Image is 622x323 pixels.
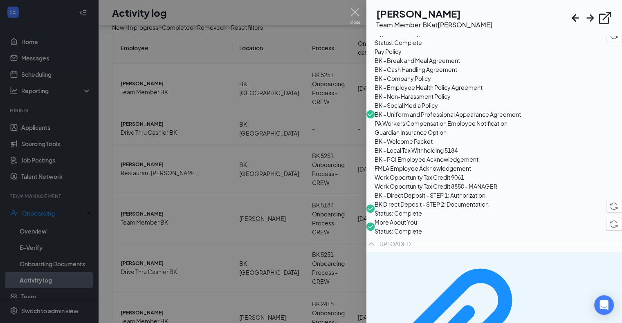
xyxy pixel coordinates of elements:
span: BK - Cash Handling Agreement [375,65,521,74]
span: Pay Policy [375,47,521,56]
span: More About You [375,218,422,227]
svg: ArrowRight [583,11,597,25]
svg: ChevronUp [366,239,376,249]
span: BK - Non-Harassment Policy [375,92,521,101]
svg: ExternalLink [597,11,612,25]
span: Guardian Insurance Option [375,128,521,137]
span: FMLA Employee Acknowledgement [375,164,521,173]
div: Team Member BK at [PERSON_NAME] [376,20,493,29]
span: PA Workers Compensation Employee Notification [375,119,521,128]
span: Status: Complete [375,38,521,47]
span: BK Direct Deposit - STEP 2: Documentation [375,200,489,209]
span: Work Opportunity Tax Credit 9061 [375,173,521,182]
span: BK - Employee Health Policy Agreement [375,83,521,92]
span: BK - Break and Meal Agreement [375,56,521,65]
span: BK - Direct Deposit - STEP 1: Authorization [375,191,521,200]
div: Open Intercom Messenger [594,295,614,315]
span: BK - Local Tax Withholding 5184 [375,146,521,155]
span: BK - PCI Employee Acknowledgement [375,155,521,164]
svg: ArrowLeftNew [568,11,583,25]
span: BK - Uniform and Professional Appearance Agreement [375,110,521,119]
span: BK - Welcome Packet [375,137,521,146]
h1: [PERSON_NAME] [376,7,493,20]
span: Status: Complete [375,227,422,236]
div: UPLOADED [379,240,411,248]
span: BK - Company Policy [375,74,521,83]
span: Status: Complete [375,209,489,218]
span: BK - Social Media Policy [375,101,521,110]
span: Work Opportunity Tax Credit 8850 - MANAGER [375,182,521,191]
